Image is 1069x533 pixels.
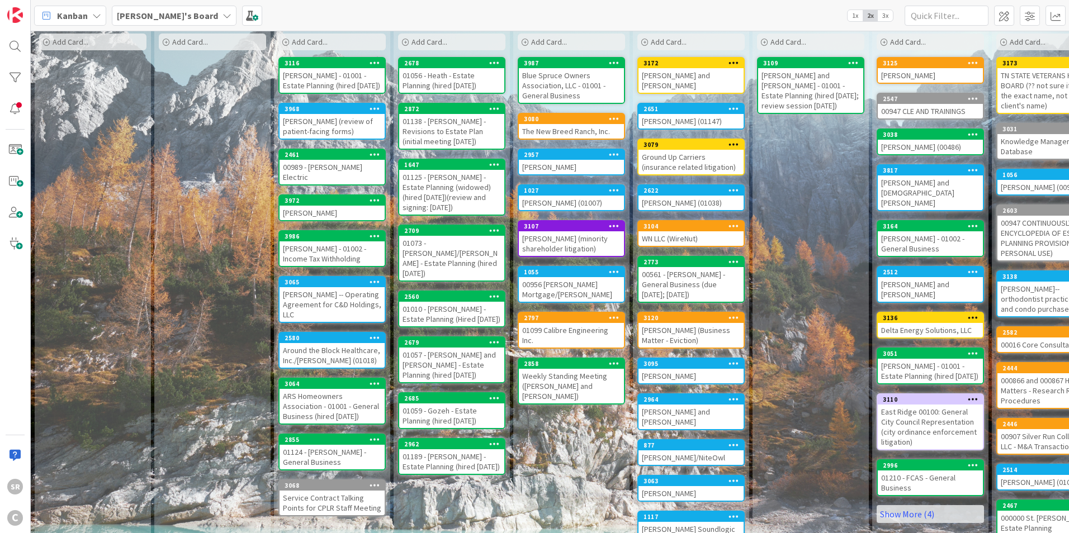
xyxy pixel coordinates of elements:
div: [PERSON_NAME] [280,206,385,220]
div: WN LLC (WireNut) [638,231,744,246]
div: 2580 [280,333,385,343]
div: 3120 [644,314,744,322]
a: 3125[PERSON_NAME] [877,57,984,84]
a: 2512[PERSON_NAME] and [PERSON_NAME] [877,266,984,303]
div: 3051[PERSON_NAME] - 01001 - Estate Planning (hired [DATE]) [878,349,983,383]
div: 01059 - Gozeh - Estate Planning (hired [DATE]) [399,403,504,428]
div: [PERSON_NAME] (01147) [638,114,744,129]
a: 2622[PERSON_NAME] (01038) [637,184,745,211]
div: 2679 [399,337,504,348]
span: Add Card... [411,37,447,47]
a: 3986[PERSON_NAME] - 01002 - Income Tax Withholding [278,230,386,267]
div: [PERSON_NAME] (01038) [638,196,744,210]
div: 01125 - [PERSON_NAME] - Estate Planning (widowed) (hired [DATE])(review and signing: [DATE]) [399,170,504,215]
div: 3095 [638,359,744,369]
div: 3068Service Contract Talking Points for CPLR Staff Meeting [280,480,385,515]
div: 877 [638,440,744,450]
div: 3095[PERSON_NAME] [638,359,744,383]
div: 3064ARS Homeowners Association - 01001 - General Business (hired [DATE]) [280,379,385,423]
span: Add Card... [53,37,88,47]
a: 3038[PERSON_NAME] (00486) [877,129,984,155]
div: [PERSON_NAME] - 01001 - Estate Planning (hired [DATE]) [878,359,983,383]
div: 3051 [883,350,983,358]
div: 3104 [644,222,744,230]
a: 105500956 [PERSON_NAME] Mortgage/[PERSON_NAME] [518,266,625,303]
div: 246100989 - [PERSON_NAME] Electric [280,150,385,184]
div: Around the Block Healthcare, Inc./[PERSON_NAME] (01018) [280,343,385,368]
div: 3968 [280,104,385,114]
div: 01010 - [PERSON_NAME] - Estate Planning (Hired [DATE]) [399,302,504,326]
div: 3136 [883,314,983,322]
div: 2685 [404,394,504,402]
a: 3817[PERSON_NAME] and [DEMOGRAPHIC_DATA][PERSON_NAME] [877,164,984,211]
input: Quick Filter... [905,6,988,26]
div: 00561 - [PERSON_NAME] - General Business (due [DATE]; [DATE]) [638,267,744,302]
div: 3110 [878,394,983,404]
a: 3164[PERSON_NAME] - 01002 - General Business [877,220,984,257]
div: 2622 [638,185,744,196]
div: 279701099 Calibre Engineering Inc. [519,313,624,348]
a: 277300561 - [PERSON_NAME] - General Business (due [DATE]; [DATE]) [637,256,745,303]
div: 00989 - [PERSON_NAME] Electric [280,160,385,184]
div: [PERSON_NAME] [878,68,983,83]
div: 3080 [519,114,624,124]
a: 256001010 - [PERSON_NAME] - Estate Planning (Hired [DATE]) [398,291,505,327]
div: [PERSON_NAME] (minority shareholder litigation) [519,231,624,256]
div: 01057 - [PERSON_NAME] and [PERSON_NAME] - Estate Planning (hired [DATE]) [399,348,504,382]
div: 3064 [280,379,385,389]
div: 2547 [883,95,983,103]
div: East Ridge 00100: General City Council Representation (city ordinance enforcement litigation) [878,404,983,449]
a: 2651[PERSON_NAME] (01147) [637,103,745,130]
div: 01124 - [PERSON_NAME] - General Business [280,445,385,469]
div: 3125 [883,59,983,67]
div: 2858Weekly Standing Meeting ([PERSON_NAME] and [PERSON_NAME]) [519,359,624,403]
a: 2964[PERSON_NAME] and [PERSON_NAME] [637,393,745,430]
div: [PERSON_NAME] - 01001 - Estate Planning (hired [DATE]) [280,68,385,93]
a: 3064ARS Homeowners Association - 01001 - General Business (hired [DATE]) [278,378,386,425]
div: [PERSON_NAME] (Business Matter - Eviction) [638,323,744,348]
div: 3972[PERSON_NAME] [280,196,385,220]
div: 2512 [883,268,983,276]
div: 3125[PERSON_NAME] [878,58,983,83]
div: 2872 [399,104,504,114]
div: 277300561 - [PERSON_NAME] - General Business (due [DATE]; [DATE]) [638,257,744,302]
div: 3109 [758,58,863,68]
div: 3986 [285,232,385,240]
div: 2461 [285,151,385,159]
div: 2622 [644,187,744,194]
a: 1027[PERSON_NAME] (01007) [518,184,625,211]
div: 1027 [524,187,624,194]
div: 3064 [285,380,385,388]
div: 2797 [524,314,624,322]
div: 3172[PERSON_NAME] and [PERSON_NAME] [638,58,744,93]
div: 254700947 CLE AND TRAININGS [878,94,983,118]
div: 2962 [404,440,504,448]
span: Add Card... [651,37,687,47]
div: [PERSON_NAME] and [DEMOGRAPHIC_DATA][PERSON_NAME] [878,175,983,210]
div: 3107 [524,222,624,230]
span: Add Card... [172,37,208,47]
a: 3172[PERSON_NAME] and [PERSON_NAME] [637,57,745,94]
a: 3972[PERSON_NAME] [278,194,386,221]
div: 2679 [404,339,504,346]
div: 3968 [285,105,385,113]
div: 01073 - [PERSON_NAME]/[PERSON_NAME] - Estate Planning (hired [DATE]) [399,236,504,280]
div: 3095 [644,360,744,368]
div: 2685 [399,393,504,403]
div: 3120 [638,313,744,323]
div: 2797 [519,313,624,323]
a: 3107[PERSON_NAME] (minority shareholder litigation) [518,220,625,257]
div: 2962 [399,439,504,449]
div: [PERSON_NAME]/NiteOwl [638,450,744,465]
div: 2560 [399,292,504,302]
div: 2964 [644,396,744,403]
a: 877[PERSON_NAME]/NiteOwl [637,439,745,466]
div: Blue Spruce Owners Association, LLC - 01001 - General Business [519,68,624,103]
a: 268501059 - Gozeh - Estate Planning (hired [DATE]) [398,392,505,429]
a: 287201138 - [PERSON_NAME] - Revisions to Estate Plan (initial meeting [DATE]) [398,103,505,150]
div: 2651[PERSON_NAME] (01147) [638,104,744,129]
div: 2957 [524,151,624,159]
div: 3972 [280,196,385,206]
div: 2964 [638,394,744,404]
img: Visit kanbanzone.com [7,7,23,23]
